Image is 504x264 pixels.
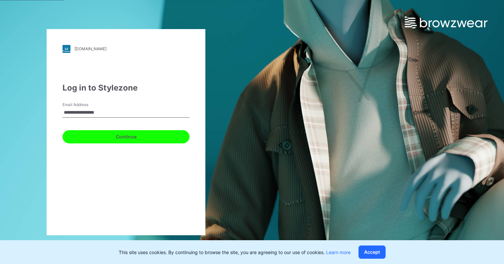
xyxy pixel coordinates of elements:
[63,130,189,143] button: Continue
[358,245,386,259] button: Accept
[326,249,351,255] a: Learn more
[119,249,351,256] p: This site uses cookies. By continuing to browse the site, you are agreeing to our use of cookies.
[63,45,189,53] a: [DOMAIN_NAME]
[63,102,109,108] label: Email Address
[63,82,189,94] div: Log in to Stylezone
[405,17,487,28] img: browzwear-logo.e42bd6dac1945053ebaf764b6aa21510.svg
[74,46,106,51] div: [DOMAIN_NAME]
[63,45,70,53] img: stylezone-logo.562084cfcfab977791bfbf7441f1a819.svg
